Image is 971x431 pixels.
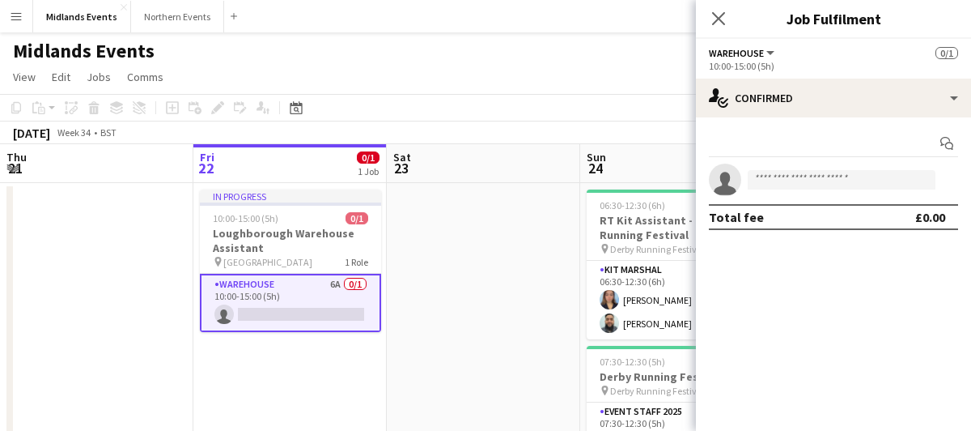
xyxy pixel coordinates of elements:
span: Sat [393,150,411,164]
div: £0.00 [915,209,945,225]
h3: RT Kit Assistant - Derby Running Festival [587,213,768,242]
div: Confirmed [696,79,971,117]
button: Northern Events [131,1,224,32]
a: Jobs [80,66,117,87]
span: 0/1 [357,151,379,164]
span: Thu [6,150,27,164]
div: Total fee [709,209,764,225]
a: View [6,66,42,87]
span: [GEOGRAPHIC_DATA] [223,256,312,268]
span: 1 Role [345,256,368,268]
app-job-card: 06:30-12:30 (6h)2/2RT Kit Assistant - Derby Running Festival Derby Running Festival1 RoleKit Mars... [587,190,768,339]
div: [DATE] [13,125,50,141]
span: Fri [200,150,214,164]
h3: Derby Running Festival [587,369,768,384]
app-job-card: In progress10:00-15:00 (5h)0/1Loughborough Warehouse Assistant [GEOGRAPHIC_DATA]1 RoleWarehouse6A... [200,190,381,332]
div: In progress [200,190,381,203]
button: Warehouse [709,47,777,59]
span: 06:30-12:30 (6h) [600,199,665,211]
app-card-role: Warehouse6A0/110:00-15:00 (5h) [200,274,381,332]
a: Comms [121,66,170,87]
div: 10:00-15:00 (5h) [709,60,958,72]
span: 10:00-15:00 (5h) [213,212,278,224]
a: Edit [45,66,77,87]
span: Edit [52,70,70,84]
h1: Midlands Events [13,39,155,63]
button: Midlands Events [33,1,131,32]
span: Week 34 [53,126,94,139]
span: 24 [584,159,606,177]
span: 21 [4,159,27,177]
span: 22 [197,159,214,177]
span: Derby Running Festival [610,243,705,255]
h3: Loughborough Warehouse Assistant [200,226,381,255]
span: Derby Running Festival [610,385,705,397]
div: BST [100,126,117,139]
div: 1 Job [358,165,379,177]
span: View [13,70,36,84]
span: 23 [391,159,411,177]
h3: Job Fulfilment [696,8,971,29]
span: 07:30-12:30 (5h) [600,356,665,368]
span: Sun [587,150,606,164]
span: Comms [127,70,163,84]
span: 0/1 [935,47,958,59]
span: Jobs [87,70,111,84]
span: Warehouse [709,47,764,59]
span: 0/1 [346,212,368,224]
app-card-role: Kit Marshal2/206:30-12:30 (6h)[PERSON_NAME][PERSON_NAME] [587,261,768,339]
